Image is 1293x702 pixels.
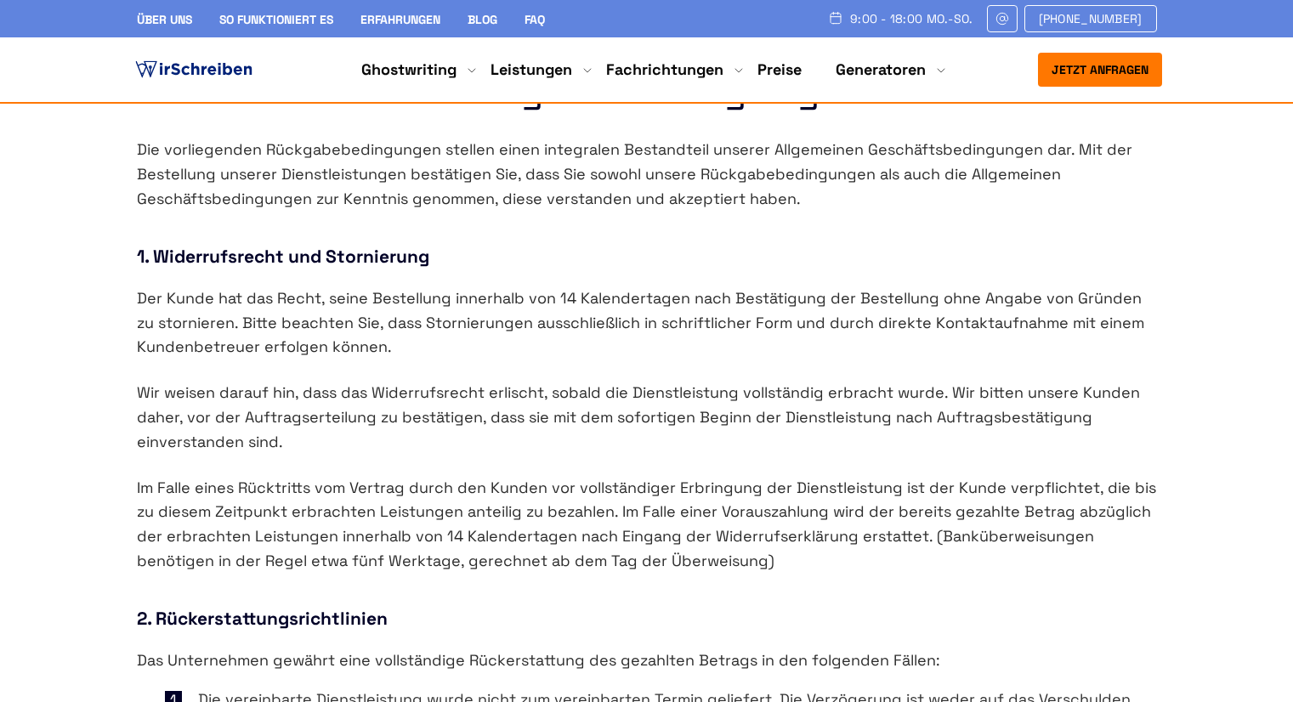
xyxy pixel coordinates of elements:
a: So funktioniert es [219,12,333,27]
span: 9:00 - 18:00 Mo.-So. [850,12,973,25]
img: logo ghostwriter-österreich [132,57,256,82]
span: Der Kunde hat das Recht, seine Bestellung innerhalb von 14 Kalendertagen nach Bestätigung der Bes... [137,288,1144,357]
a: FAQ [525,12,545,27]
span: Im Falle eines Rücktritts vom Vertrag durch den Kunden vor vollständiger Erbringung der Dienstlei... [137,478,1156,546]
b: 2. Rückerstattungsrichtlinien [137,607,388,630]
a: Preise [757,59,802,79]
a: Erfahrungen [360,12,440,27]
a: Fachrichtungen [606,59,723,80]
a: [PHONE_NUMBER] [1024,5,1157,32]
a: Ghostwriting [361,59,457,80]
span: . (Banküberweisungen benötigen in der Regel etwa fünf Werktage, gerechnet ab dem Tag der Überweis... [137,526,1094,570]
a: Blog [468,12,497,27]
span: Das Unternehmen gewährt eine vollständige Rückerstattung des gezahlten Betrags in den folgenden F... [137,650,940,670]
a: Leistungen [491,59,572,80]
span: [PHONE_NUMBER] [1039,12,1143,25]
span: Die vorliegenden Rückgabebedingungen stellen einen integralen Bestandteil unserer Allgemeinen Ges... [137,139,1132,208]
a: Generatoren [836,59,926,80]
a: Über uns [137,12,192,27]
img: Schedule [828,11,843,25]
span: Wir weisen darauf hin, dass das Widerrufsrecht erlischt, sobald die Dienstleistung vollständig er... [137,382,1140,451]
img: Email [995,12,1010,25]
button: Jetzt anfragen [1038,53,1162,87]
b: 1. Widerrufsrecht und Stornierung [137,245,429,268]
